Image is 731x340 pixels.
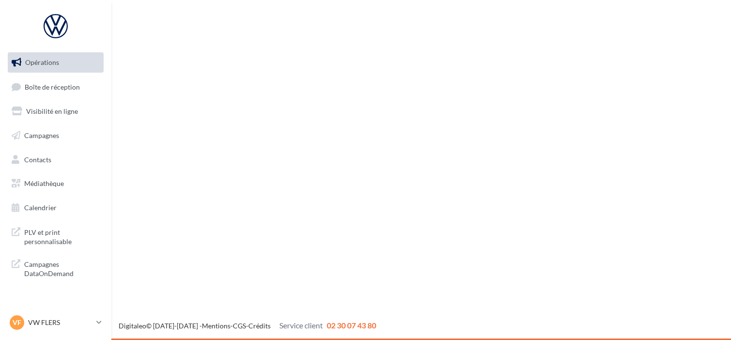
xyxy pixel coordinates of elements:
[6,173,106,194] a: Médiathèque
[28,318,92,327] p: VW FLERS
[6,52,106,73] a: Opérations
[6,254,106,282] a: Campagnes DataOnDemand
[6,150,106,170] a: Contacts
[248,322,271,330] a: Crédits
[24,131,59,139] span: Campagnes
[26,107,78,115] span: Visibilité en ligne
[6,101,106,122] a: Visibilité en ligne
[119,322,146,330] a: Digitaleo
[24,258,100,278] span: Campagnes DataOnDemand
[233,322,246,330] a: CGS
[25,58,59,66] span: Opérations
[279,321,323,330] span: Service client
[24,203,57,212] span: Calendrier
[6,198,106,218] a: Calendrier
[24,226,100,247] span: PLV et print personnalisable
[119,322,376,330] span: © [DATE]-[DATE] - - -
[6,222,106,250] a: PLV et print personnalisable
[6,77,106,97] a: Boîte de réception
[6,125,106,146] a: Campagnes
[202,322,230,330] a: Mentions
[25,82,80,91] span: Boîte de réception
[24,155,51,163] span: Contacts
[327,321,376,330] span: 02 30 07 43 80
[8,313,104,332] a: VF VW FLERS
[24,179,64,187] span: Médiathèque
[13,318,21,327] span: VF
